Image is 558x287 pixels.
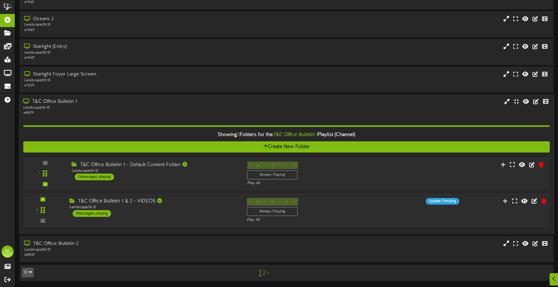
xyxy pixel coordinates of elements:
div: Play All [247,181,370,186]
i: T&C Office Bulletin 1 [273,132,318,137]
div: T&C Office Bulletin 1 - Default Content Folder [72,162,238,168]
a: > [267,270,269,276]
div: Always Playing [247,207,297,216]
div: # 7639 [24,83,237,88]
div: Always Playing [247,171,298,179]
a: 1 [259,269,261,277]
span: 2 [237,132,240,137]
div: Starlight Foyer Large Screen [24,71,237,78]
div: 13 messages playing [75,174,114,180]
div: Landscape ( 16:9 ) [69,205,238,210]
div: Showing Folders for the Playlist (Channel) [19,128,554,141]
div: Landscape ( 16:9 ) [23,105,237,110]
div: BC [2,245,14,258]
div: Landscape ( 16:9 ) [24,247,237,252]
div: Oceans 2 [24,16,237,23]
div: # 8829 [23,110,237,116]
div: # 7640 [24,55,237,60]
div: Landscape ( 16:9 ) [24,50,237,55]
div: # 7683 [24,28,237,33]
div: Landscape ( 16:9 ) [24,22,237,27]
div: Landscape ( 16:9 ) [72,168,238,174]
div: T&C Office Bulletin 1 [23,98,237,105]
div: T&C Office Bulletin 2 [24,240,237,247]
div: Update Pending [426,198,459,205]
div: Play All [247,218,370,223]
div: 3 messages playing [72,210,111,217]
a: 2 [263,270,266,276]
div: Landscape ( 16:9 ) [24,78,237,83]
button: 10 [22,268,34,277]
div: T&C Office Bulletin 1 & 2 - VIDEOS [69,198,238,205]
button: Create New Folder [23,141,550,153]
div: # 8830 [24,252,237,258]
div: Starlight (Entry) [24,43,237,50]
